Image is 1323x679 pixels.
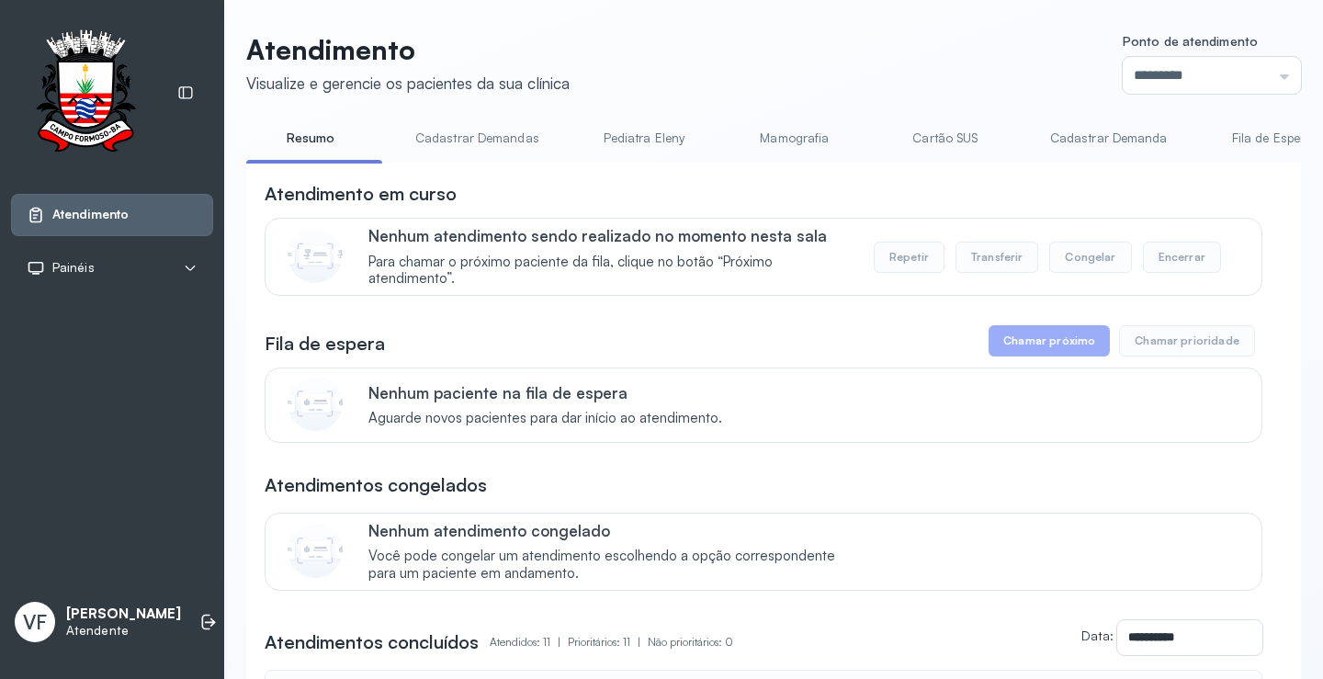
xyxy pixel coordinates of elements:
h3: Fila de espera [265,331,385,356]
div: Visualize e gerencie os pacientes da sua clínica [246,74,570,93]
span: | [558,635,560,649]
a: Resumo [246,123,375,153]
p: Nenhum atendimento sendo realizado no momento nesta sala [368,226,854,245]
img: Logotipo do estabelecimento [19,29,152,157]
p: Prioritários: 11 [568,629,648,655]
p: Nenhum atendimento congelado [368,521,854,540]
span: | [638,635,640,649]
button: Chamar próximo [989,325,1110,356]
a: Pediatra Eleny [580,123,708,153]
a: Atendimento [27,206,198,224]
img: Imagem de CalloutCard [288,228,343,283]
h3: Atendimento em curso [265,181,457,207]
p: Nenhum paciente na fila de espera [368,383,722,402]
button: Repetir [874,242,944,273]
button: Congelar [1049,242,1131,273]
span: Aguarde novos pacientes para dar início ao atendimento. [368,410,722,427]
p: Não prioritários: 0 [648,629,733,655]
h3: Atendimentos concluídos [265,629,479,655]
span: Atendimento [52,207,129,222]
button: Encerrar [1143,242,1221,273]
button: Transferir [955,242,1039,273]
p: [PERSON_NAME] [66,605,181,623]
h3: Atendimentos congelados [265,472,487,498]
a: Mamografia [730,123,859,153]
img: Imagem de CalloutCard [288,376,343,431]
a: Cartão SUS [881,123,1010,153]
span: Painéis [52,260,95,276]
span: Ponto de atendimento [1123,33,1258,49]
a: Cadastrar Demandas [397,123,558,153]
span: Você pode congelar um atendimento escolhendo a opção correspondente para um paciente em andamento. [368,548,854,583]
p: Atendente [66,623,181,639]
img: Imagem de CalloutCard [288,523,343,578]
p: Atendidos: 11 [490,629,568,655]
p: Atendimento [246,33,570,66]
span: Para chamar o próximo paciente da fila, clique no botão “Próximo atendimento”. [368,254,854,289]
button: Chamar prioridade [1119,325,1255,356]
a: Cadastrar Demanda [1032,123,1186,153]
label: Data: [1081,628,1114,643]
